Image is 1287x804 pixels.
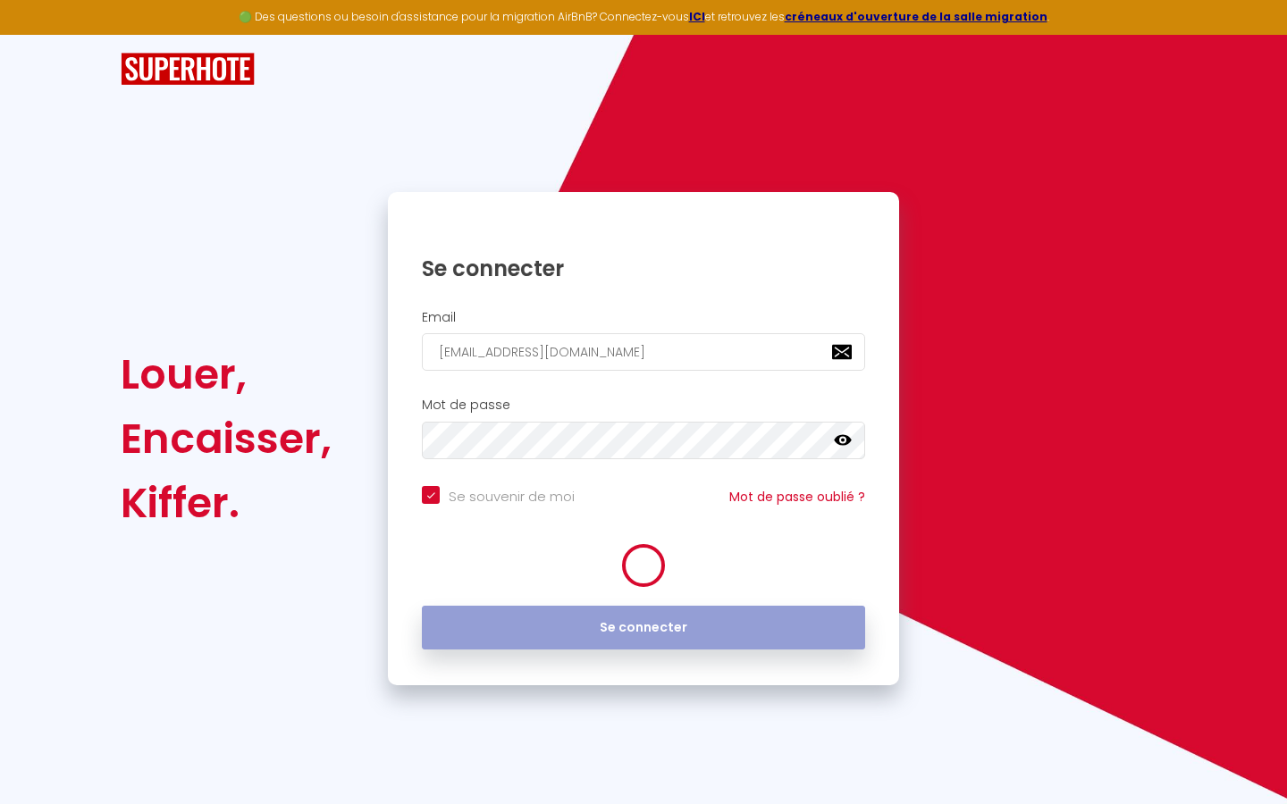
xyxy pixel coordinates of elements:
input: Ton Email [422,333,865,371]
div: Louer, [121,342,332,406]
button: Se connecter [422,606,865,650]
h2: Email [422,310,865,325]
div: Encaisser, [121,406,332,471]
a: créneaux d'ouverture de la salle migration [785,9,1047,24]
a: Mot de passe oublié ? [729,488,865,506]
a: ICI [689,9,705,24]
h2: Mot de passe [422,398,865,413]
div: Kiffer. [121,471,332,535]
h1: Se connecter [422,255,865,282]
img: SuperHote logo [121,53,255,86]
button: Ouvrir le widget de chat LiveChat [14,7,68,61]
